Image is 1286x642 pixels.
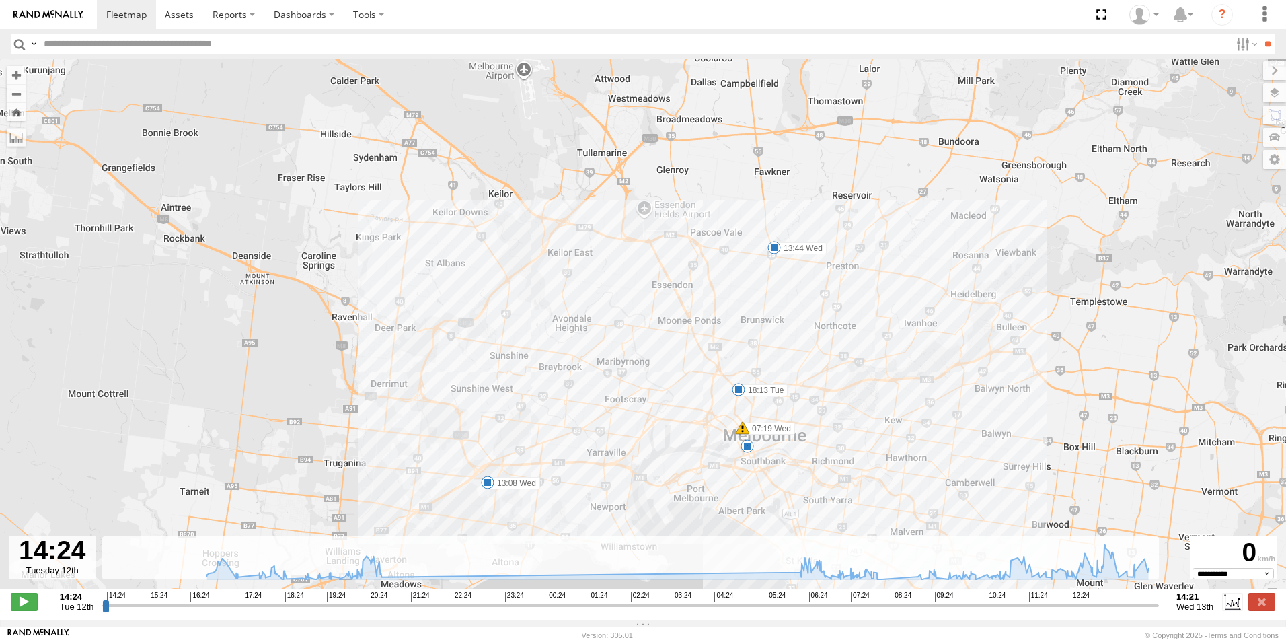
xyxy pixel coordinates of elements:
[774,242,827,254] label: 13:44 Wed
[488,477,540,489] label: 13:08 Wed
[453,592,471,602] span: 22:24
[285,592,304,602] span: 18:24
[1207,631,1279,639] a: Terms and Conditions
[1125,5,1164,25] div: Sean Aliphon
[1029,592,1048,602] span: 11:24
[149,592,167,602] span: 15:24
[505,592,524,602] span: 23:24
[589,592,607,602] span: 01:24
[987,592,1006,602] span: 10:24
[741,439,754,453] div: 12
[935,592,954,602] span: 09:24
[7,128,26,147] label: Measure
[411,592,430,602] span: 21:24
[28,34,39,54] label: Search Query
[1211,4,1233,26] i: ?
[243,592,262,602] span: 17:24
[7,629,69,642] a: Visit our Website
[1248,593,1275,610] label: Close
[547,592,566,602] span: 00:24
[673,592,691,602] span: 03:24
[7,66,26,84] button: Zoom in
[893,592,911,602] span: 08:24
[851,592,870,602] span: 07:24
[1145,631,1279,639] div: © Copyright 2025 -
[190,592,209,602] span: 16:24
[1263,150,1286,169] label: Map Settings
[767,592,786,602] span: 05:24
[13,10,83,20] img: rand-logo.svg
[809,592,828,602] span: 06:24
[714,592,733,602] span: 04:24
[1231,34,1260,54] label: Search Filter Options
[60,592,94,602] strong: 14:24
[743,423,795,435] label: 07:19 Wed
[631,592,650,602] span: 02:24
[1192,538,1275,568] div: 0
[369,592,387,602] span: 20:24
[1176,602,1213,612] span: Wed 13th Aug 2025
[327,592,346,602] span: 19:24
[11,593,38,610] label: Play/Stop
[1176,592,1213,602] strong: 14:21
[7,103,26,121] button: Zoom Home
[1071,592,1090,602] span: 12:24
[107,592,126,602] span: 14:24
[60,602,94,612] span: Tue 12th Aug 2025
[739,384,788,396] label: 18:13 Tue
[582,631,633,639] div: Version: 305.01
[7,84,26,103] button: Zoom out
